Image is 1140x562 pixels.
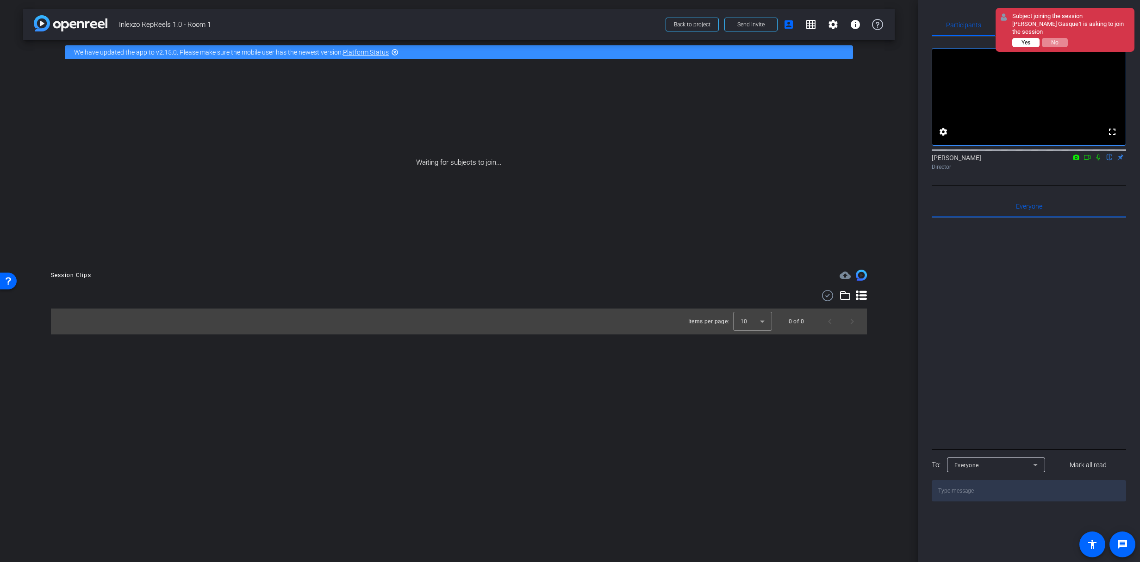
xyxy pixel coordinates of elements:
[23,65,895,260] div: Waiting for subjects to join...
[1016,203,1042,210] span: Everyone
[1104,153,1115,161] mat-icon: flip
[343,49,389,56] a: Platform Status
[841,310,863,333] button: Next page
[737,21,765,28] span: Send invite
[856,270,867,281] img: Session clips
[828,19,839,30] mat-icon: settings
[1012,20,1130,36] div: [PERSON_NAME] Gasque1 is asking to join the session
[34,15,107,31] img: app-logo
[819,310,841,333] button: Previous page
[1087,539,1098,550] mat-icon: accessibility
[1042,38,1068,47] button: No
[1107,126,1118,137] mat-icon: fullscreen
[688,317,729,326] div: Items per page:
[932,460,941,470] div: To:
[954,462,979,469] span: Everyone
[789,317,804,326] div: 0 of 0
[932,153,1126,171] div: [PERSON_NAME]
[932,163,1126,171] div: Director
[1022,39,1030,46] span: Yes
[674,21,710,28] span: Back to project
[850,19,861,30] mat-icon: info
[1070,460,1107,470] span: Mark all read
[783,19,794,30] mat-icon: account_box
[1012,12,1130,20] div: Subject joining the session
[119,15,660,34] span: Inlexzo RepReels 1.0 - Room 1
[666,18,719,31] button: Back to project
[1012,38,1040,47] button: Yes
[51,271,91,280] div: Session Clips
[840,270,851,281] mat-icon: cloud_upload
[1117,539,1128,550] mat-icon: message
[391,49,399,56] mat-icon: highlight_off
[65,45,853,59] div: We have updated the app to v2.15.0. Please make sure the mobile user has the newest version.
[805,19,816,30] mat-icon: grid_on
[938,126,949,137] mat-icon: settings
[1051,457,1127,473] button: Mark all read
[840,270,851,281] span: Destinations for your clips
[1051,39,1059,46] span: No
[724,18,778,31] button: Send invite
[946,22,981,28] span: Participants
